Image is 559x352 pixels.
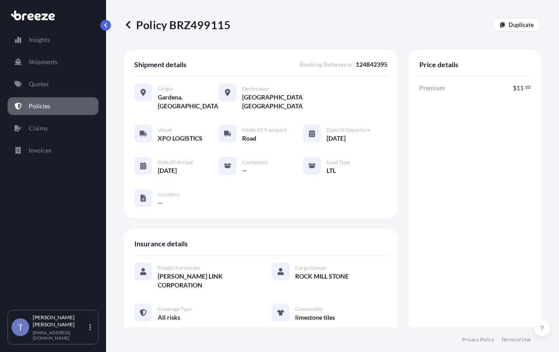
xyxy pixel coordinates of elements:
[295,306,323,313] span: Commodity
[242,166,247,175] span: —
[525,86,531,89] span: 00
[295,264,327,272] span: Cargo Owner
[300,60,353,69] span: Booking Reference :
[158,191,179,198] span: Incoterm
[158,166,177,175] span: [DATE]
[295,272,349,281] span: ROCK MILL STONE
[242,134,256,143] span: Road
[8,142,99,159] a: Invoices
[158,306,192,313] span: Coverage Type
[492,18,541,32] a: Duplicate
[158,313,180,322] span: All risks
[8,75,99,93] a: Quotes
[242,126,287,134] span: Mode of Transport
[242,159,268,166] span: Containers
[295,313,335,322] span: limestone tiles
[29,80,49,88] p: Quotes
[8,119,99,137] a: Claims
[242,93,303,111] span: [GEOGRAPHIC_DATA], [GEOGRAPHIC_DATA]
[513,85,517,91] span: $
[158,159,193,166] span: Date of Arrival
[158,272,251,290] span: [PERSON_NAME] LINK CORPORATION
[327,134,346,143] span: [DATE]
[158,85,173,92] span: Origin
[29,57,57,66] p: Shipments
[356,60,388,69] span: 124842395
[327,159,350,166] span: Load Type
[509,20,534,29] p: Duplicate
[18,323,23,332] span: T
[158,264,201,272] span: Freight Forwarder
[158,93,219,111] span: Gardena, [GEOGRAPHIC_DATA]
[517,85,524,91] span: 11
[33,330,87,341] p: [EMAIL_ADDRESS][DOMAIN_NAME]
[8,31,99,49] a: Insights
[158,134,202,143] span: XPO LOGISTICS
[8,53,99,71] a: Shipments
[419,60,458,69] span: Price details
[33,314,87,328] p: [PERSON_NAME] [PERSON_NAME]
[29,124,48,133] p: Claims
[158,126,172,134] span: Vessel
[134,60,186,69] span: Shipment details
[462,336,494,343] a: Privacy Policy
[29,35,50,44] p: Insights
[242,85,269,92] span: Destination
[124,18,231,32] p: Policy BRZ499115
[419,84,445,92] span: Premium
[501,336,531,343] a: Terms of Use
[158,199,163,207] span: —
[327,126,370,134] span: Date of Departure
[8,97,99,115] a: Policies
[134,239,188,248] span: Insurance details
[29,102,50,111] p: Policies
[524,86,525,89] span: .
[29,146,51,155] p: Invoices
[327,166,336,175] span: LTL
